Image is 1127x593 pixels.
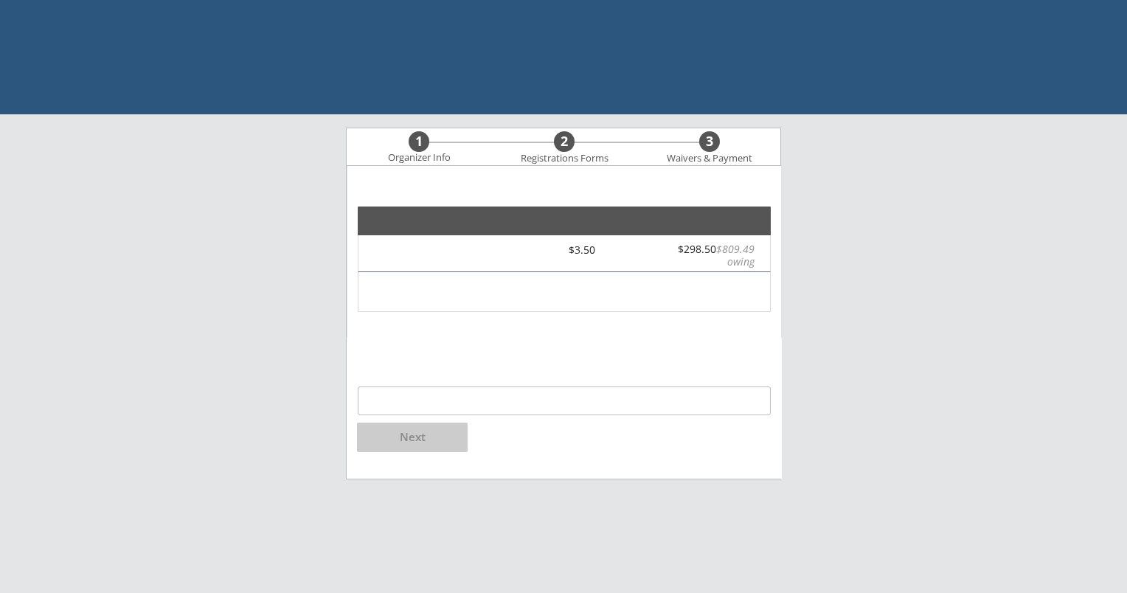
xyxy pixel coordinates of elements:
[557,245,606,255] div: $3.50
[699,133,720,150] div: 3
[671,243,755,268] div: $298.50
[554,133,575,150] div: 2
[357,423,468,452] button: Next
[513,153,615,164] div: Registrations Forms
[378,152,460,164] div: Organizer Info
[409,133,429,150] div: 1
[659,153,760,164] div: Waivers & Payment
[716,242,757,268] font: $809.49 owing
